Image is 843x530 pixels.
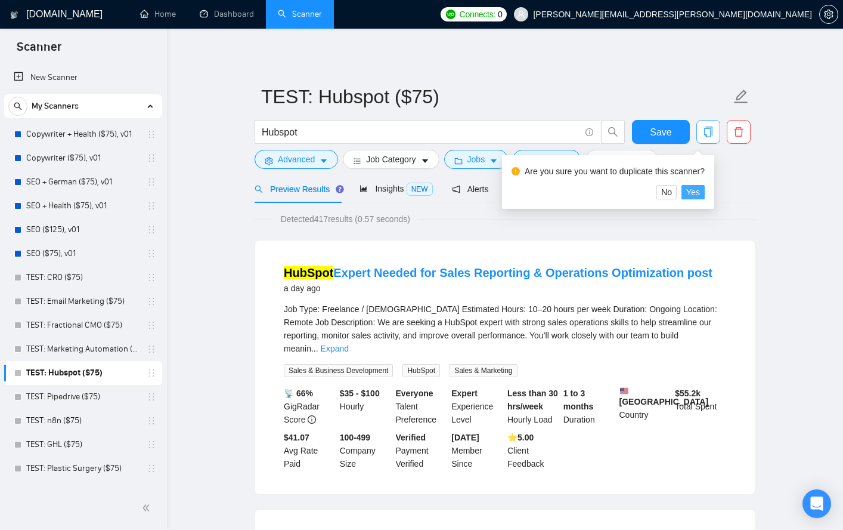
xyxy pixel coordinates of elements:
[261,82,731,112] input: Scanner name...
[8,97,27,116] button: search
[265,156,273,165] span: setting
[284,389,313,398] b: 📡 66%
[308,415,316,424] span: info-circle
[444,150,509,169] button: folderJobscaret-down
[26,266,140,289] a: TEST: CRO ($75)
[255,184,340,194] span: Preview Results
[255,185,263,193] span: search
[272,212,419,226] span: Detected 417 results (0.57 seconds)
[200,9,254,19] a: dashboardDashboard
[142,502,154,514] span: double-left
[819,10,838,19] a: setting
[585,128,593,136] span: info-circle
[147,273,156,282] span: holder
[278,9,322,19] a: searchScanner
[10,5,18,24] img: logo
[451,389,478,398] b: Expert
[284,433,309,442] b: $41.07
[661,186,672,199] span: No
[147,464,156,473] span: holder
[284,304,717,353] span: Job Type: Freelance / [DEMOGRAPHIC_DATA] Estimated Hours: 10–20 hours per week Duration: Ongoing ...
[26,313,140,337] a: TEST: Fractional CMO ($75)
[359,184,432,193] span: Insights
[334,184,345,195] div: Tooltip anchor
[686,186,700,199] span: Yes
[284,281,712,295] div: a day ago
[4,66,162,90] li: New Scanner
[507,389,558,411] b: Less than 30 hrs/week
[147,344,156,354] span: holder
[617,387,673,426] div: Country
[449,387,505,426] div: Experience Level
[727,120,751,144] button: delete
[26,457,140,480] a: TEST: Plastic Surgery ($75)
[407,183,433,196] span: NEW
[26,385,140,409] a: TEST: Pipedrive ($75)
[281,387,337,426] div: GigRadar Score
[819,5,838,24] button: setting
[26,218,140,242] a: SEO ($125), v01
[505,387,561,426] div: Hourly Load
[620,387,628,395] img: 🇺🇸
[321,344,349,353] a: Expand
[284,364,393,377] span: Sales & Business Development
[284,266,333,279] mark: HubSpot
[262,125,580,140] input: Search Freelance Jobs...
[147,368,156,378] span: holder
[147,440,156,449] span: holder
[147,177,156,187] span: holder
[396,389,433,398] b: Everyone
[697,127,720,137] span: copy
[727,127,750,137] span: delete
[421,156,429,165] span: caret-down
[26,194,140,218] a: SEO + Health ($75), v01
[460,8,495,21] span: Connects:
[26,289,140,313] a: TEST: Email Marketing ($75)
[402,364,440,377] span: HubSpot
[7,38,71,63] span: Scanner
[650,125,671,140] span: Save
[452,184,489,194] span: Alerts
[26,170,140,194] a: SEO + German ($75), v01
[498,8,503,21] span: 0
[340,433,370,442] b: 100-499
[563,389,594,411] b: 1 to 3 months
[733,89,749,104] span: edit
[393,387,450,426] div: Talent Preference
[446,10,455,19] img: upwork-logo.png
[14,66,153,90] a: New Scanner
[32,94,79,118] span: My Scanners
[337,387,393,426] div: Hourly
[147,392,156,402] span: holder
[26,361,140,385] a: TEST: Hubspot ($75)
[619,387,709,406] b: [GEOGRAPHIC_DATA]
[320,156,328,165] span: caret-down
[147,249,156,258] span: holder
[26,433,140,457] a: TEST: GHL ($75)
[507,433,534,442] b: ⭐️ 5.00
[147,201,156,211] span: holder
[451,433,479,442] b: [DATE]
[359,184,368,193] span: area-chart
[147,297,156,306] span: holder
[505,431,561,470] div: Client Feedback
[675,389,701,398] b: $ 55.2k
[311,344,318,353] span: ...
[26,337,140,361] a: TEST: Marketing Automation ($75)
[602,127,624,137] span: search
[140,9,176,19] a: homeHome
[601,120,625,144] button: search
[366,153,416,166] span: Job Category
[26,122,140,146] a: Copywriter + Health ($75), v01
[561,387,617,426] div: Duration
[147,416,156,426] span: holder
[337,431,393,470] div: Company Size
[672,387,729,426] div: Total Spent
[393,431,450,470] div: Payment Verified
[681,185,705,199] button: Yes
[517,10,525,19] span: user
[696,120,720,144] button: copy
[26,242,140,266] a: SEO ($75), v01
[281,431,337,470] div: Avg Rate Paid
[656,185,677,199] button: No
